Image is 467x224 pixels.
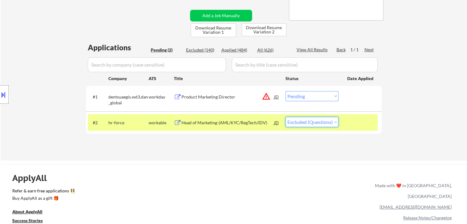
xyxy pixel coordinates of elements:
[372,180,452,202] div: Made with ❤️ in [GEOGRAPHIC_DATA], [GEOGRAPHIC_DATA]
[12,189,247,195] a: Refer & earn free applications 👯‍♀️
[337,47,346,53] div: Back
[88,57,226,72] input: Search by company (case sensitive)
[12,173,54,183] div: ApplyAll
[190,10,252,21] button: Add a Job Manually
[297,47,329,53] div: View All Results
[12,209,42,214] u: About ApplyAll
[242,23,286,36] button: Download Resume Variation 2
[108,75,149,82] div: Company
[364,47,374,53] div: Next
[149,94,174,100] div: workday
[181,120,274,126] div: Head of Marketing-(AML/KYC/RegTech/IDV)
[186,47,217,53] div: Excluded (140)
[108,120,149,126] div: hr-force
[149,120,174,126] div: workable
[108,94,149,106] div: dentsuaegis.wd3.dan_global
[379,204,452,210] a: [EMAIL_ADDRESS][DOMAIN_NAME]
[88,44,149,51] div: Applications
[274,91,280,102] div: JD
[181,94,274,100] div: Product Marketing Director
[12,218,43,223] u: Success Stories
[257,47,288,53] div: All (626)
[286,73,338,84] div: Status
[350,47,364,53] div: 1 / 1
[232,57,378,72] input: Search by title (case sensitive)
[221,47,252,53] div: Applied (484)
[347,75,374,82] div: Date Applied
[274,117,280,128] div: JD
[149,75,174,82] div: ATS
[12,195,74,203] a: Buy ApplyAll as a gift 🎁
[151,47,181,53] div: Pending (2)
[191,23,236,37] button: Download Resume Variation 1
[262,92,270,101] button: warning_amber
[12,196,74,200] div: Buy ApplyAll as a gift 🎁
[174,75,280,82] div: Title
[403,215,452,220] a: Release Notes/Changelog
[12,209,51,216] a: About ApplyAll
